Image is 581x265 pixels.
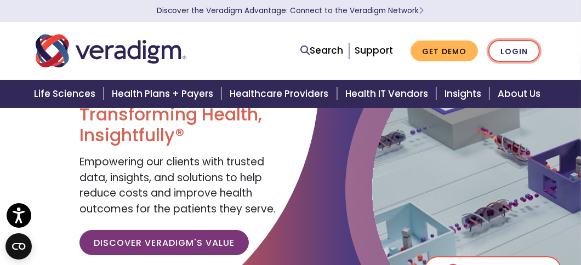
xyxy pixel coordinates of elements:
a: Life Sciences [27,80,105,108]
a: Insights [438,80,491,108]
a: Discover the Veradigm Advantage: Connect to the Veradigm NetworkLearn More [157,5,424,16]
a: Get Demo [411,41,478,62]
h1: Transforming Health, Insightfully® [79,104,282,146]
button: Open CMP widget [5,233,32,260]
a: Healthcare Providers [223,80,338,108]
a: Discover Veradigm's Value [79,230,249,255]
span: Empowering our clients with trusted data, insights, and solutions to help reduce costs and improv... [79,154,276,216]
span: Learn More [419,5,424,16]
a: Health Plans + Payers [105,80,223,108]
img: Veradigm logo [36,33,186,69]
a: Support [355,44,393,57]
a: About Us [491,80,554,108]
a: Search [300,43,343,58]
a: Login [488,40,540,62]
a: Health IT Vendors [339,80,438,108]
